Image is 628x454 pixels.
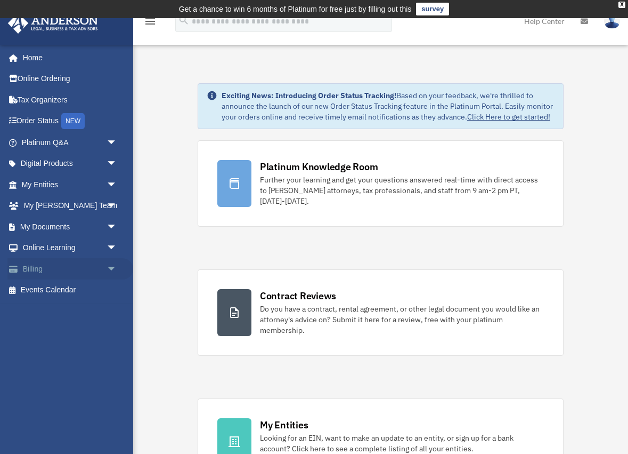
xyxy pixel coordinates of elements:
[7,174,133,195] a: My Entitiesarrow_drop_down
[198,269,564,356] a: Contract Reviews Do you have a contract, rental agreement, or other legal document you would like...
[5,13,101,34] img: Anderson Advisors Platinum Portal
[260,418,308,432] div: My Entities
[107,216,128,238] span: arrow_drop_down
[107,195,128,217] span: arrow_drop_down
[198,140,564,227] a: Platinum Knowledge Room Further your learning and get your questions answered real-time with dire...
[7,280,133,301] a: Events Calendar
[144,19,157,28] a: menu
[61,113,85,129] div: NEW
[260,304,544,336] div: Do you have a contract, rental agreement, or other legal document you would like an attorney's ad...
[107,258,128,280] span: arrow_drop_down
[260,289,336,302] div: Contract Reviews
[260,433,544,454] div: Looking for an EIN, want to make an update to an entity, or sign up for a bank account? Click her...
[107,153,128,175] span: arrow_drop_down
[107,174,128,196] span: arrow_drop_down
[178,14,190,26] i: search
[179,3,412,15] div: Get a chance to win 6 months of Platinum for free just by filling out this
[107,237,128,259] span: arrow_drop_down
[7,110,133,132] a: Order StatusNEW
[222,90,554,122] div: Based on your feedback, we're thrilled to announce the launch of our new Order Status Tracking fe...
[416,3,449,15] a: survey
[604,13,620,29] img: User Pic
[7,132,133,153] a: Platinum Q&Aarrow_drop_down
[260,160,378,173] div: Platinum Knowledge Room
[144,15,157,28] i: menu
[7,47,128,68] a: Home
[222,91,396,100] strong: Exciting News: Introducing Order Status Tracking!
[107,132,128,154] span: arrow_drop_down
[7,258,133,280] a: Billingarrow_drop_down
[7,195,133,217] a: My [PERSON_NAME] Teamarrow_drop_down
[7,68,133,90] a: Online Ordering
[7,237,133,259] a: Online Learningarrow_drop_down
[7,153,133,174] a: Digital Productsarrow_drop_down
[260,174,544,206] div: Further your learning and get your questions answered real-time with direct access to [PERSON_NAM...
[467,112,550,122] a: Click Here to get started!
[618,2,625,8] div: close
[7,216,133,237] a: My Documentsarrow_drop_down
[7,89,133,110] a: Tax Organizers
